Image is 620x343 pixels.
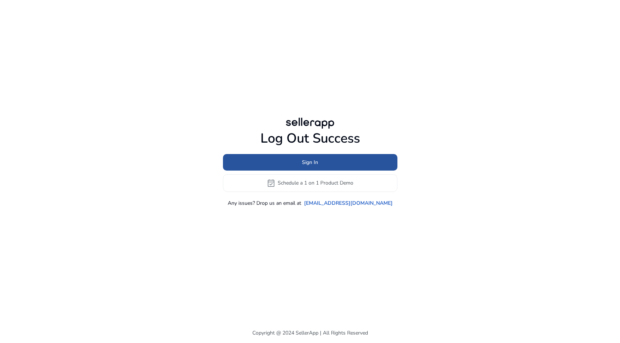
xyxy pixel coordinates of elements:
[267,179,275,187] span: event_available
[304,199,393,207] a: [EMAIL_ADDRESS][DOMAIN_NAME]
[302,158,318,166] span: Sign In
[228,199,301,207] p: Any issues? Drop us an email at
[223,131,397,146] h1: Log Out Success
[223,174,397,192] button: event_availableSchedule a 1 on 1 Product Demo
[223,154,397,171] button: Sign In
